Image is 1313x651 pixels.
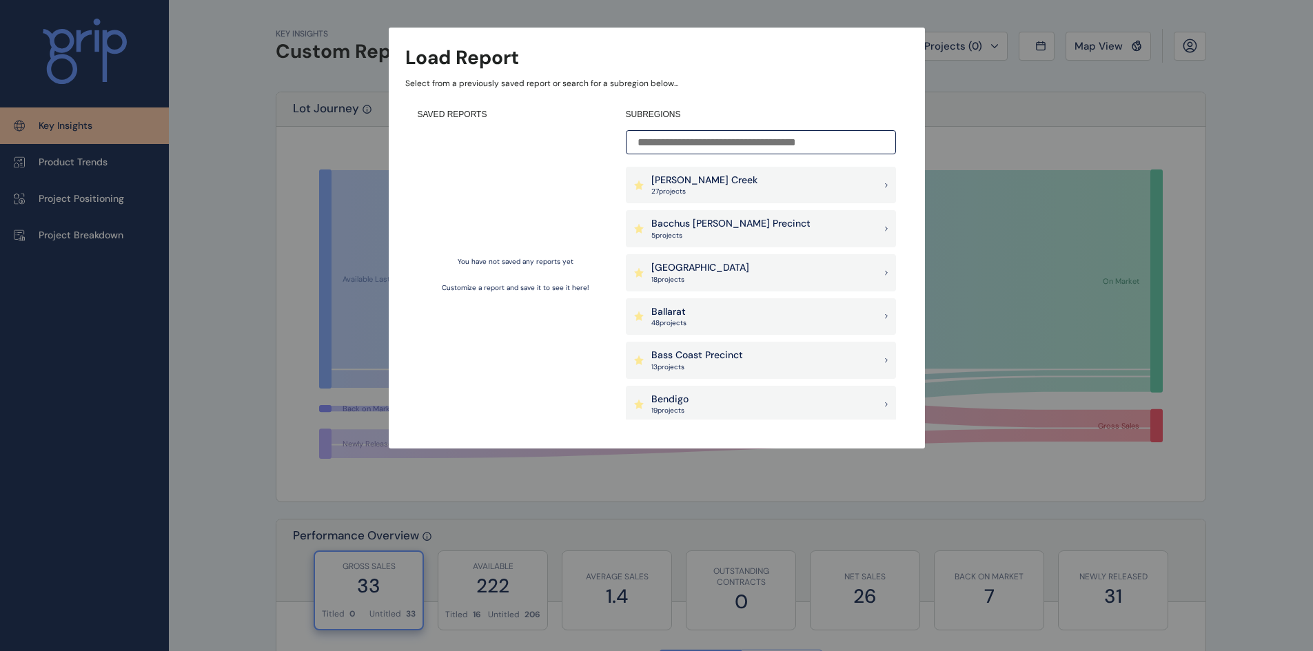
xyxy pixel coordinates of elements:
p: Bass Coast Precinct [651,349,743,362]
p: 27 project s [651,187,757,196]
p: Bacchus [PERSON_NAME] Precinct [651,217,811,231]
p: Select from a previously saved report or search for a subregion below... [405,78,908,90]
p: [PERSON_NAME] Creek [651,174,757,187]
p: Customize a report and save it to see it here! [442,283,589,293]
p: 48 project s [651,318,686,328]
h4: SAVED REPORTS [418,109,613,121]
p: 18 project s [651,275,749,285]
h3: Load Report [405,44,519,71]
p: 19 project s [651,406,689,415]
p: 5 project s [651,231,811,240]
p: [GEOGRAPHIC_DATA] [651,261,749,275]
p: Ballarat [651,305,686,319]
p: 13 project s [651,362,743,372]
p: You have not saved any reports yet [458,257,573,267]
p: Bendigo [651,393,689,406]
h4: SUBREGIONS [626,109,896,121]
